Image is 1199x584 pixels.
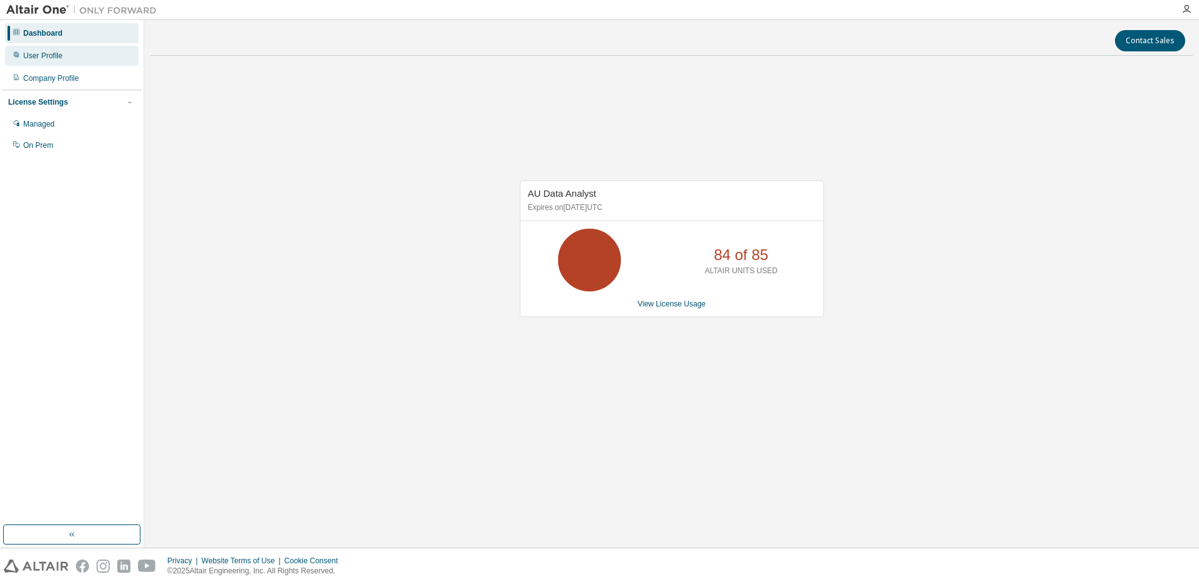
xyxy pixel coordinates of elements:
[1115,30,1185,51] button: Contact Sales
[201,556,284,566] div: Website Terms of Use
[23,140,53,150] div: On Prem
[167,556,201,566] div: Privacy
[638,300,706,308] a: View License Usage
[23,28,63,38] div: Dashboard
[8,97,68,107] div: License Settings
[167,566,346,576] p: © 2025 Altair Engineering, Inc. All Rights Reserved.
[714,244,768,266] p: 84 of 85
[528,202,813,213] p: Expires on [DATE] UTC
[97,560,110,573] img: instagram.svg
[23,73,79,83] div: Company Profile
[528,188,596,199] span: AU Data Analyst
[76,560,89,573] img: facebook.svg
[23,51,63,61] div: User Profile
[284,556,345,566] div: Cookie Consent
[23,119,55,129] div: Managed
[705,266,778,276] p: ALTAIR UNITS USED
[4,560,68,573] img: altair_logo.svg
[117,560,130,573] img: linkedin.svg
[138,560,156,573] img: youtube.svg
[6,4,163,16] img: Altair One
